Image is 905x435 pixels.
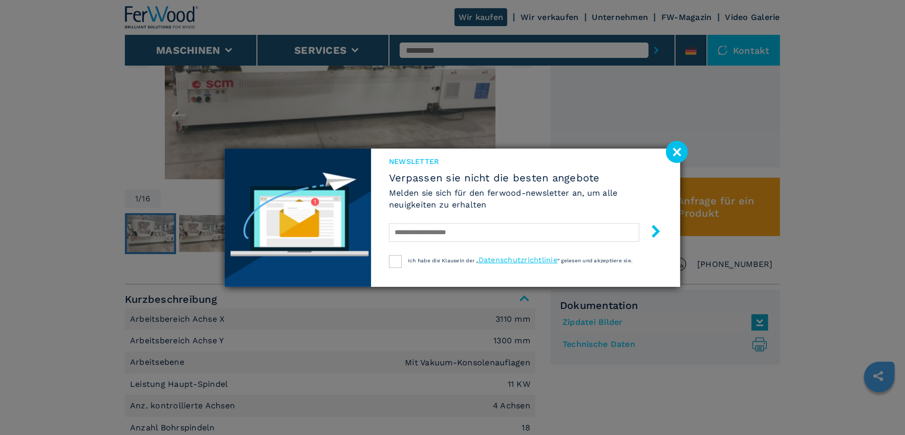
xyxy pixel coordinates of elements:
[408,258,479,263] span: Ich habe die Klauseln der „
[479,256,557,264] a: Datenschutzrichtlinie
[389,156,662,167] span: Newsletter
[225,149,371,287] img: Newsletter image
[389,172,662,184] span: Verpassen sie nicht die besten angebote
[639,221,662,245] button: submit-button
[389,187,662,211] h6: Melden sie sich für den ferwood-newsletter an, um alle neuigkeiten zu erhalten
[557,258,633,263] span: “ gelesen und akzeptiere sie.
